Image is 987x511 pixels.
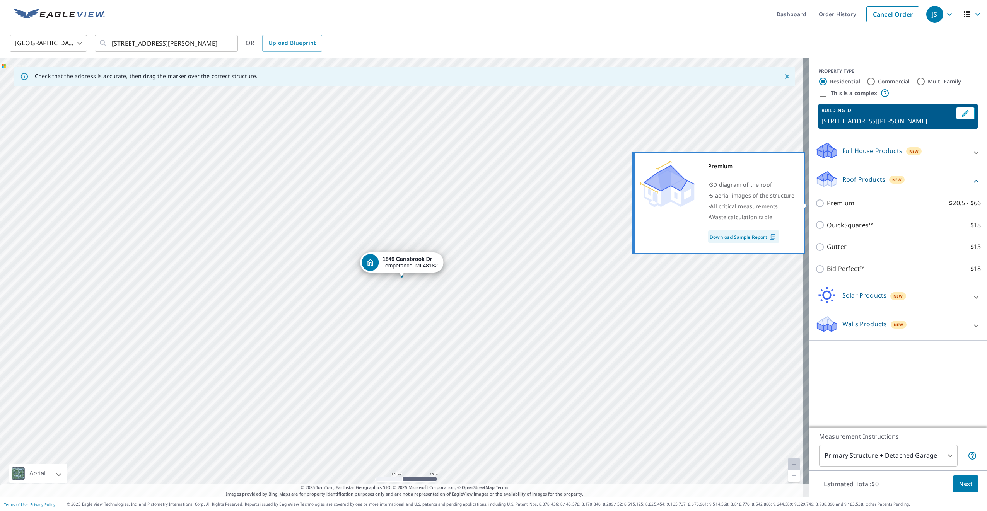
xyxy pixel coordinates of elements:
div: • [708,201,795,212]
button: Next [953,475,978,493]
div: Aerial [27,464,48,483]
span: New [892,177,902,183]
div: • [708,212,795,223]
a: Upload Blueprint [262,35,322,52]
a: Current Level 20, Zoom In Disabled [788,458,800,470]
img: Premium [640,161,695,207]
div: Walls ProductsNew [815,315,981,337]
p: Roof Products [842,175,885,184]
div: JS [926,6,943,23]
p: BUILDING ID [821,107,851,114]
p: Full House Products [842,146,902,155]
a: OpenStreetMap [462,484,494,490]
div: OR [246,35,322,52]
span: New [894,322,903,328]
span: Next [959,479,972,489]
p: Bid Perfect™ [827,264,864,274]
p: Premium [827,198,854,208]
div: [GEOGRAPHIC_DATA] [10,32,87,54]
img: EV Logo [14,9,105,20]
p: $18 [970,264,981,274]
img: Pdf Icon [767,233,778,240]
p: | [4,502,55,507]
div: • [708,190,795,201]
div: • [708,179,795,190]
button: Close [782,72,792,82]
div: Primary Structure + Detached Garage [819,445,958,467]
p: © 2025 Eagle View Technologies, Inc. and Pictometry International Corp. All Rights Reserved. Repo... [67,501,983,507]
span: Upload Blueprint [268,38,316,48]
span: All critical measurements [710,203,778,210]
div: Temperance, MI 48182 [383,256,438,269]
p: $13 [970,242,981,252]
div: Full House ProductsNew [815,141,981,164]
p: [STREET_ADDRESS][PERSON_NAME] [821,116,953,126]
button: Edit building 1 [956,107,975,119]
div: PROPERTY TYPE [818,68,978,75]
span: Waste calculation table [710,213,772,221]
p: Walls Products [842,319,887,329]
p: Solar Products [842,291,886,300]
p: $20.5 - $66 [949,198,981,208]
input: Search by address or latitude-longitude [112,32,222,54]
div: Dropped pin, building 1, Residential property, 1849 Carisbrook Dr Temperance, MI 48182 [360,252,443,276]
div: Premium [708,161,795,172]
p: $18 [970,220,981,230]
span: Your report will include the primary structure and a detached garage if one exists. [968,451,977,460]
div: Solar ProductsNew [815,286,981,308]
a: Download Sample Report [708,230,779,243]
span: New [909,148,919,154]
label: Commercial [878,78,910,85]
a: Terms [496,484,509,490]
p: Gutter [827,242,847,252]
p: Check that the address is accurate, then drag the marker over the correct structure. [35,73,258,80]
p: QuickSquares™ [827,220,873,230]
label: Residential [830,78,860,85]
label: Multi-Family [928,78,961,85]
span: © 2025 TomTom, Earthstar Geographics SIO, © 2025 Microsoft Corporation, © [301,484,509,491]
a: Cancel Order [866,6,919,22]
p: Estimated Total: $0 [818,475,885,492]
a: Current Level 20, Zoom Out [788,470,800,482]
span: 3D diagram of the roof [710,181,772,188]
strong: 1849 Carisbrook Dr [383,256,432,262]
a: Privacy Policy [30,502,55,507]
div: Aerial [9,464,67,483]
span: 5 aerial images of the structure [710,192,794,199]
span: New [893,293,903,299]
div: Roof ProductsNew [815,170,981,192]
label: This is a complex [831,89,877,97]
p: Measurement Instructions [819,432,977,441]
a: Terms of Use [4,502,28,507]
